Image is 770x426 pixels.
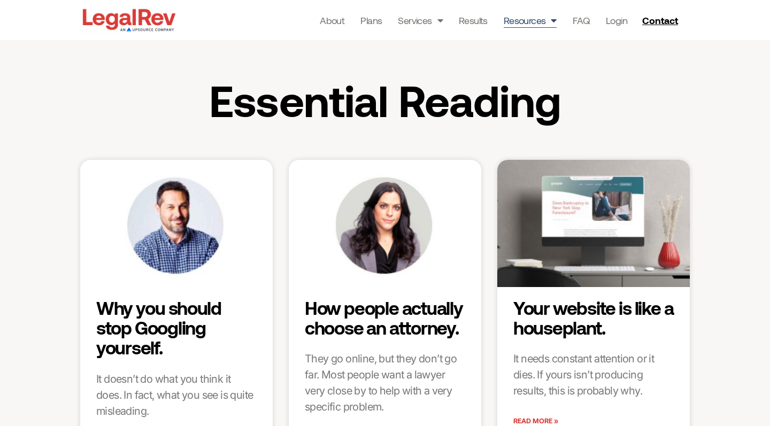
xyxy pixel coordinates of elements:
a: Contact [638,12,685,29]
a: Services [398,13,443,28]
nav: Menu [320,13,627,28]
span: Contact [642,16,678,25]
a: Why you should stop Googling yourself. [96,297,221,359]
a: Your website is like a houseplant. [513,297,673,338]
p: It doesn’t do what you think it does. In fact, what you see is quite misleading. [96,371,257,419]
a: Resources [504,13,557,28]
p: They go online, but they don’t go far. Most people want a lawyer very close by to help with a ver... [305,351,465,415]
a: How people actually choose an attorney. [305,297,463,338]
p: It needs constant attention or it dies. If yours isn’t producing results, this is probably why. [513,351,674,399]
a: Results [459,13,488,28]
a: Plans [360,13,382,28]
h2: Essential Reading [172,78,598,122]
a: About [320,13,344,28]
a: FAQ [573,13,590,28]
a: Login [606,13,627,28]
